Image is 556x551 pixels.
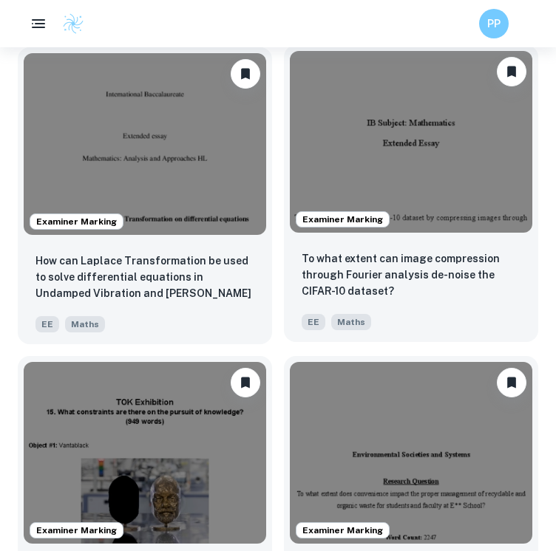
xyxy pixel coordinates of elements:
p: How can Laplace Transformation be used to solve differential equations in Undamped Vibration and ... [35,253,254,303]
a: Examiner MarkingUnbookmarkHow can Laplace Transformation be used to solve differential equations ... [18,47,272,344]
img: Maths EE example thumbnail: To what extent can image compression thr [290,51,532,233]
span: Maths [65,316,105,332]
img: Maths EE example thumbnail: How can Laplace Transformation be used t [24,53,266,235]
img: Clastify logo [62,13,84,35]
h6: PP [486,16,503,32]
span: EE [302,314,325,330]
p: To what extent can image compression through Fourier analysis de-noise the CIFAR-10 dataset? [302,250,521,299]
span: Examiner Marking [296,524,389,537]
button: Unbookmark [497,57,526,86]
span: Examiner Marking [30,524,123,537]
span: Examiner Marking [30,215,123,228]
a: Examiner MarkingUnbookmarkTo what extent can image compression through Fourier analysis de-noise ... [284,47,538,344]
span: Maths [331,314,371,330]
img: TOK Exhibition example thumbnail: What constraints are there on the pursui [24,362,266,544]
button: Unbookmark [497,368,526,397]
img: ESS IA example thumbnail: To what extent does convenience impact t [290,362,532,544]
button: Unbookmark [231,368,260,397]
span: Examiner Marking [296,213,389,226]
button: PP [479,9,509,38]
span: EE [35,316,59,332]
button: Unbookmark [231,59,260,89]
a: Clastify logo [53,13,84,35]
